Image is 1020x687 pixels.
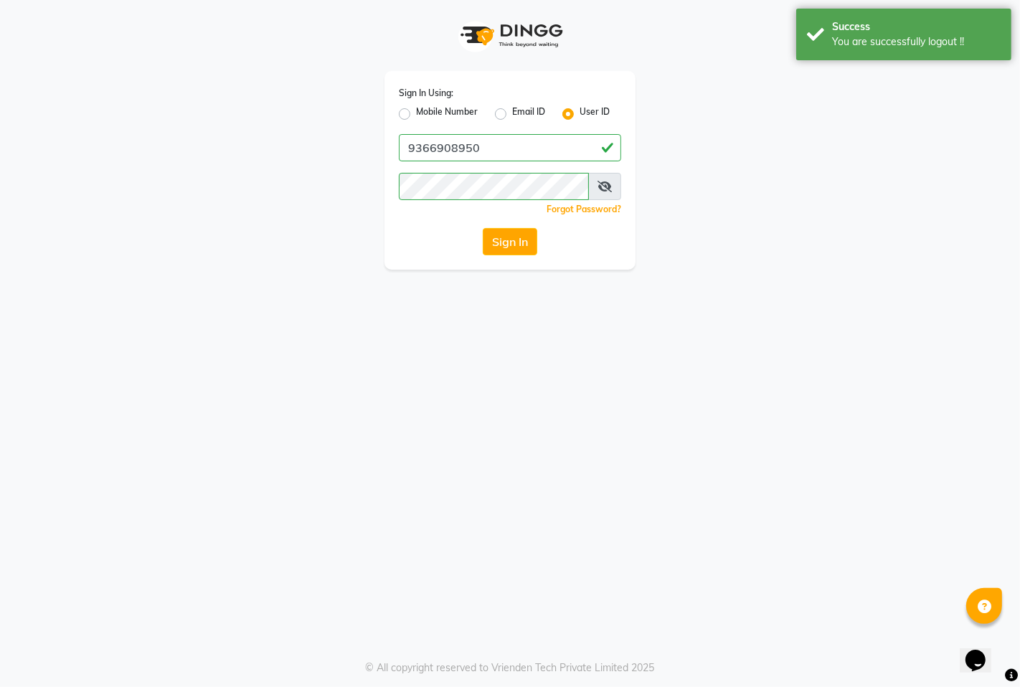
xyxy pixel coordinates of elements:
[512,105,545,123] label: Email ID
[399,87,453,100] label: Sign In Using:
[399,173,589,200] input: Username
[547,204,621,214] a: Forgot Password?
[453,14,567,57] img: logo1.svg
[832,19,1001,34] div: Success
[416,105,478,123] label: Mobile Number
[399,134,621,161] input: Username
[960,630,1006,673] iframe: chat widget
[580,105,610,123] label: User ID
[483,228,537,255] button: Sign In
[832,34,1001,49] div: You are successfully logout !!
